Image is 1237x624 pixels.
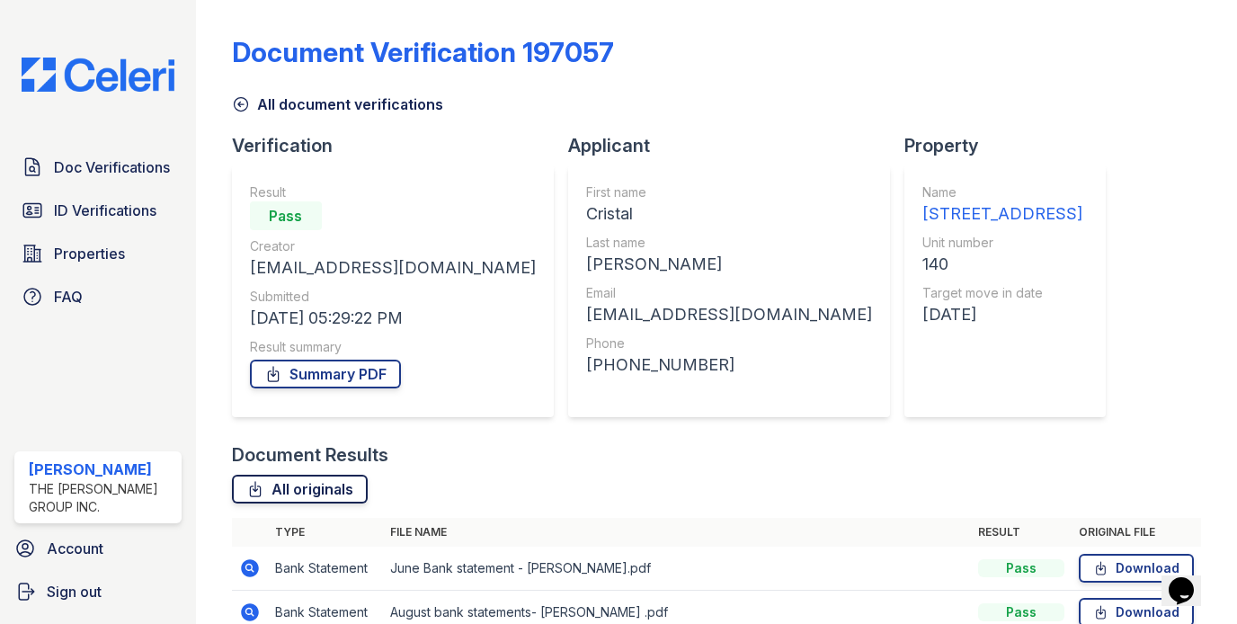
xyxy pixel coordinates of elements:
[232,442,388,468] div: Document Results
[232,36,614,68] div: Document Verification 197057
[250,255,536,281] div: [EMAIL_ADDRESS][DOMAIN_NAME]
[922,234,1082,252] div: Unit number
[383,518,971,547] th: File name
[250,338,536,356] div: Result summary
[586,302,872,327] div: [EMAIL_ADDRESS][DOMAIN_NAME]
[250,237,536,255] div: Creator
[971,518,1072,547] th: Result
[29,480,174,516] div: The [PERSON_NAME] Group Inc.
[232,133,568,158] div: Verification
[250,306,536,331] div: [DATE] 05:29:22 PM
[586,284,872,302] div: Email
[586,183,872,201] div: First name
[268,518,383,547] th: Type
[586,352,872,378] div: [PHONE_NUMBER]
[978,603,1064,621] div: Pass
[586,252,872,277] div: [PERSON_NAME]
[232,94,443,115] a: All document verifications
[568,133,904,158] div: Applicant
[250,288,536,306] div: Submitted
[586,234,872,252] div: Last name
[29,459,174,480] div: [PERSON_NAME]
[978,559,1064,577] div: Pass
[14,279,182,315] a: FAQ
[250,201,322,230] div: Pass
[54,156,170,178] span: Doc Verifications
[54,243,125,264] span: Properties
[1072,518,1201,547] th: Original file
[47,581,102,602] span: Sign out
[922,252,1082,277] div: 140
[922,302,1082,327] div: [DATE]
[922,183,1082,227] a: Name [STREET_ADDRESS]
[14,236,182,272] a: Properties
[268,547,383,591] td: Bank Statement
[922,284,1082,302] div: Target move in date
[383,547,971,591] td: June Bank statement - [PERSON_NAME].pdf
[250,360,401,388] a: Summary PDF
[586,201,872,227] div: Cristal
[54,200,156,221] span: ID Verifications
[47,538,103,559] span: Account
[232,475,368,504] a: All originals
[14,192,182,228] a: ID Verifications
[7,58,189,92] img: CE_Logo_Blue-a8612792a0a2168367f1c8372b55b34899dd931a85d93a1a3d3e32e68fde9ad4.png
[1079,554,1194,583] a: Download
[14,149,182,185] a: Doc Verifications
[922,201,1082,227] div: [STREET_ADDRESS]
[250,183,536,201] div: Result
[904,133,1120,158] div: Property
[586,334,872,352] div: Phone
[54,286,83,308] span: FAQ
[7,530,189,566] a: Account
[1161,552,1219,606] iframe: chat widget
[922,183,1082,201] div: Name
[7,574,189,610] a: Sign out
